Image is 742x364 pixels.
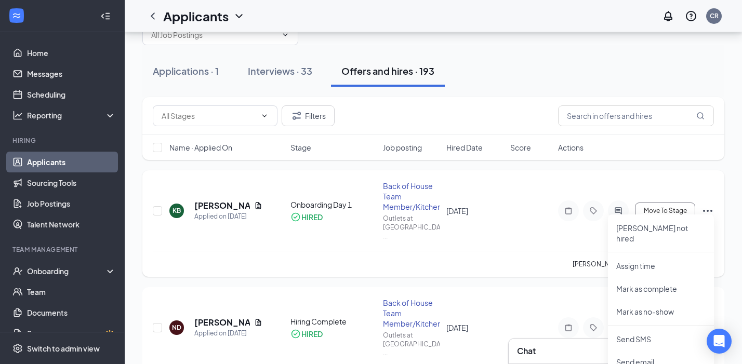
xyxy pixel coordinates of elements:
[27,63,116,84] a: Messages
[282,105,335,126] button: Filter Filters
[281,31,289,39] svg: ChevronDown
[685,10,697,22] svg: QuestionInfo
[562,323,575,332] svg: Note
[558,142,584,153] span: Actions
[558,105,714,126] input: Search in offers and hires
[12,245,114,254] div: Team Management
[662,10,674,22] svg: Notifications
[562,207,575,215] svg: Note
[260,112,269,120] svg: ChevronDown
[290,329,301,339] svg: CheckmarkCircle
[27,323,116,344] a: SurveysCrown
[27,266,107,276] div: Onboarding
[233,10,245,22] svg: ChevronDown
[151,29,277,41] input: All Job Postings
[27,43,116,63] a: Home
[446,323,468,332] span: [DATE]
[290,110,303,122] svg: Filter
[301,329,323,339] div: HIRED
[254,201,262,210] svg: Document
[27,343,100,354] div: Switch to admin view
[290,316,377,327] div: Hiring Complete
[701,205,714,217] svg: Ellipses
[12,136,114,145] div: Hiring
[27,152,116,172] a: Applicants
[290,142,311,153] span: Stage
[383,181,441,212] div: Back of House Team Member/Kitchen
[27,214,116,235] a: Talent Network
[383,142,422,153] span: Job posting
[12,343,23,354] svg: Settings
[12,266,23,276] svg: UserCheck
[290,199,377,210] div: Onboarding Day 1
[27,172,116,193] a: Sourcing Tools
[612,207,625,215] svg: ActiveChat
[173,206,181,215] div: KB
[27,281,116,302] a: Team
[27,302,116,323] a: Documents
[11,10,22,21] svg: WorkstreamLogo
[100,11,111,21] svg: Collapse
[383,331,441,357] div: Outlets at [GEOGRAPHIC_DATA] ...
[194,317,250,328] h5: [PERSON_NAME]
[194,211,262,222] div: Applied on [DATE]
[172,323,181,332] div: ND
[696,112,705,120] svg: MagnifyingGlass
[194,200,250,211] h5: [PERSON_NAME]
[383,214,441,240] div: Outlets at [GEOGRAPHIC_DATA] ...
[27,84,116,105] a: Scheduling
[510,142,531,153] span: Score
[254,318,262,327] svg: Document
[290,212,301,222] svg: CheckmarkCircle
[301,212,323,222] div: HIRED
[169,142,232,153] span: Name · Applied On
[707,329,732,354] div: Open Intercom Messenger
[446,206,468,215] span: [DATE]
[162,110,256,122] input: All Stages
[587,323,600,332] svg: Tag
[163,7,229,25] h1: Applicants
[12,110,23,120] svg: Analysis
[573,260,714,268] p: [PERSON_NAME] has applied more than .
[248,64,312,77] div: Interviews · 33
[194,328,262,339] div: Applied on [DATE]
[446,142,483,153] span: Hired Date
[644,207,687,214] span: Move To Stage
[587,207,600,215] svg: Tag
[27,193,116,214] a: Job Postings
[147,10,159,22] svg: ChevronLeft
[383,298,441,329] div: Back of House Team Member/Kitchen
[710,11,719,20] div: CR
[517,345,536,357] h3: Chat
[341,64,434,77] div: Offers and hires · 193
[635,203,695,219] button: Move To Stage
[153,64,219,77] div: Applications · 1
[27,110,116,120] div: Reporting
